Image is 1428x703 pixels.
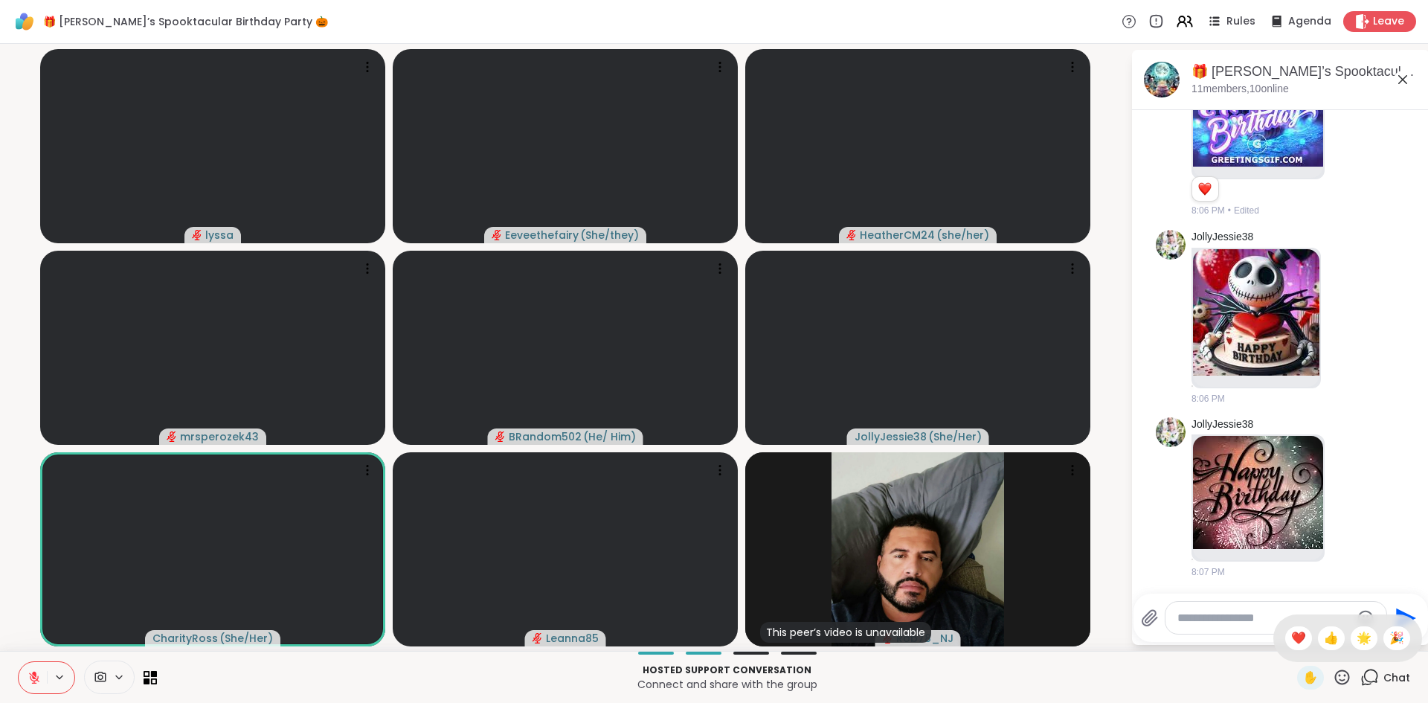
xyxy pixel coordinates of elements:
img: https://sharewell-space-live.sfo3.digitaloceanspaces.com/user-generated/3602621c-eaa5-4082-863a-9... [1156,417,1186,447]
button: Reactions: love [1197,183,1212,195]
span: 8:07 PM [1191,565,1225,579]
button: Emoji picker [1357,609,1374,627]
span: audio-muted [492,230,502,240]
textarea: Type your message [1177,611,1351,626]
p: Connect and share with the group [166,677,1288,692]
span: 🎉 [1389,629,1404,647]
img: https://sharewell-space-live.sfo3.digitaloceanspaces.com/user-generated/3602621c-eaa5-4082-863a-9... [1156,230,1186,260]
div: 🎁 [PERSON_NAME]’s Spooktacular Birthday Party 🎃 , [DATE] [1191,62,1418,81]
span: ( She/Her ) [219,631,273,646]
span: CharityRoss [152,631,218,646]
span: audio-muted [495,431,506,442]
span: 8:06 PM [1191,392,1225,405]
span: audio-muted [192,230,202,240]
span: 8:06 PM [1191,204,1225,217]
span: 🌟 [1357,629,1371,647]
span: 👍 [1324,629,1339,647]
span: Chat [1383,670,1410,685]
img: Rob78_NJ [832,452,1004,646]
span: Leave [1373,14,1404,29]
a: JollyJessie38 [1191,417,1253,432]
p: Hosted support conversation [166,664,1288,677]
img: 🎁 Lynette’s Spooktacular Birthday Party 🎃 , Oct 11 [1144,62,1180,97]
span: BRandom502 [509,429,582,444]
span: audio-muted [167,431,177,442]
img: ShareWell Logomark [12,9,37,34]
p: 11 members, 10 online [1191,82,1289,97]
span: 🎁 [PERSON_NAME]’s Spooktacular Birthday Party 🎃 [43,14,328,29]
span: ✋ [1303,669,1318,687]
span: lyssa [205,228,234,243]
span: ❤️ [1291,629,1306,647]
a: JollyJessie38 [1191,230,1253,245]
span: Rules [1226,14,1255,29]
span: mrsperozek43 [180,429,259,444]
div: Reaction list [1192,177,1218,201]
span: ( She/Her ) [928,429,982,444]
span: HeatherCM24 [860,228,935,243]
span: ( She/they ) [580,228,639,243]
img: happybirthday2.jpg [1193,249,1319,376]
span: Agenda [1288,14,1331,29]
span: Edited [1234,204,1259,217]
span: audio-muted [533,633,543,643]
span: audio-muted [846,230,857,240]
span: • [1228,204,1231,217]
div: This peer’s video is unavailable [760,622,931,643]
span: Eeveethefairy [505,228,579,243]
img: happybirthday.jpg [1193,436,1323,549]
span: Leanna85 [546,631,599,646]
span: ( she/her ) [936,228,989,243]
button: Send [1387,601,1421,635]
span: ( He/ Him ) [583,429,636,444]
span: JollyJessie38 [855,429,927,444]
